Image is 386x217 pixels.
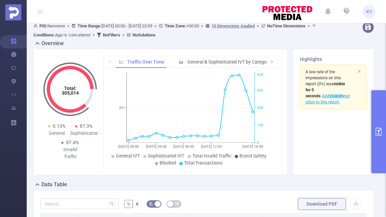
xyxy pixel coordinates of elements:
tspan: 0% [119,106,124,110]
tspan: [DATE] 08:00 [173,144,194,149]
span: Sophisticated IVT [148,153,184,158]
input: Search... [40,198,119,209]
tspan: 0 [257,140,259,145]
span: Brand Safety [239,153,266,158]
span: (0%) [306,70,350,104]
i: icon: bg-colors [149,202,153,206]
i: icon: line-chart [119,60,124,64]
img: Protected Media [5,4,21,20]
i: icon: table [175,202,179,206]
h2: Overview [41,39,64,47]
span: 87.3% [80,123,92,129]
tspan: [DATE] 00:00 [118,144,139,149]
span: KY [366,5,372,18]
b: No Solutions [133,32,156,37]
tspan: Total: [64,86,76,91]
span: was [306,82,345,98]
span: Total Transactions [184,160,222,166]
span: Blocked [160,160,176,166]
span: General & Sophisticated IVT by Category [187,59,271,65]
h3: Highlights [300,56,367,63]
span: > [65,23,71,28]
span: % [127,201,130,207]
div: Invalid Traffic [57,146,84,160]
i: icon: close [357,69,361,73]
i: icon: left [108,60,112,64]
span: App Is 'com.eterno' [33,32,90,37]
span: A low rate of the impressions on this report [306,70,341,86]
span: > [199,23,205,28]
b: visible for 5 seconds [306,82,345,98]
span: General IVT [116,153,140,158]
i: icon: right [270,60,274,64]
span: > [152,23,159,28]
tspan: 30K [257,106,263,110]
b: Visibility [329,94,345,98]
tspan: 45K [257,88,263,93]
b: Time Zone: [165,23,186,28]
tspan: [DATE] 04:00 [146,144,166,149]
i: icon: bar-chart [179,60,184,64]
span: 0.13% [53,123,65,129]
b: No Filters [103,32,120,37]
i: icon: user [33,24,39,28]
div: Sophisticated [70,130,97,137]
b: PID: [39,23,47,28]
span: 87.4% [66,140,79,145]
span: > [120,32,127,37]
span: # [136,201,139,207]
tspan: 305,014 [62,90,79,96]
button: icon: close [357,68,361,75]
b: Conditions : [33,32,55,37]
span: Add solution to this report. [306,94,350,104]
u: 10 Dimensions Applied [211,23,255,28]
tspan: [DATE] 18:00 [242,144,263,149]
span: > [255,23,261,28]
span: > [90,32,97,37]
tspan: 60K [257,73,263,77]
button: Download PDF [298,198,346,210]
span: Total Invalid Traffic [192,153,231,158]
div: General [43,130,70,137]
b: No Time Dimensions [267,23,306,28]
b: Time Range: [77,23,102,28]
tspan: [DATE] 12:00 [201,144,222,149]
tspan: 15K [257,123,263,127]
span: Traffic Over Time [127,59,164,65]
span: > [306,23,312,28]
h2: Data Table [41,181,67,189]
span: Nexverse [DATE] 00:00 - [DATE] 23:59 +00:00 [33,23,318,37]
